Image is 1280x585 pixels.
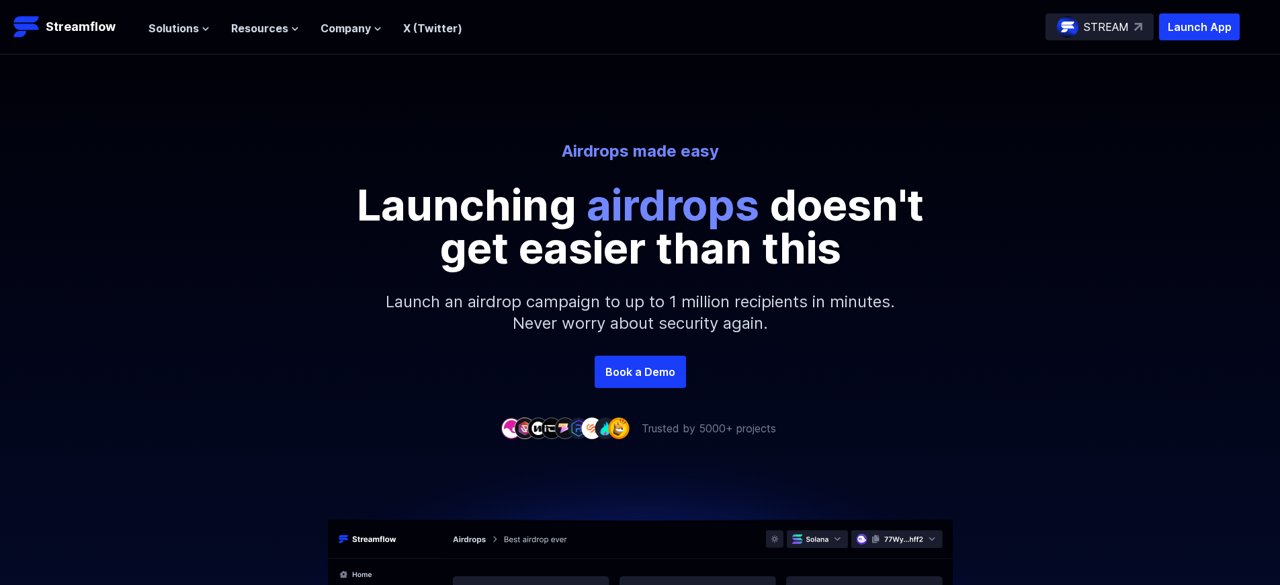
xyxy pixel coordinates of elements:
a: X (Twitter) [403,22,462,35]
p: Trusted by 5000+ projects [642,420,776,436]
p: STREAM [1084,19,1129,35]
button: Company [321,20,382,36]
span: Resources [231,20,288,36]
button: Launch App [1159,13,1240,40]
img: top-right-arrow.svg [1134,23,1142,31]
p: Streamflow [46,17,116,36]
img: company-2 [514,418,536,438]
img: Streamflow Logo [13,13,40,40]
img: streamflow-logo-circle.png [1057,16,1078,38]
span: Solutions [148,20,199,36]
img: company-4 [541,418,562,438]
img: company-6 [568,418,589,438]
p: Airdrops made easy [268,141,1013,162]
img: company-5 [554,418,576,438]
img: company-7 [581,418,603,438]
a: Book a Demo [595,356,686,388]
a: STREAM [1046,13,1154,40]
img: company-9 [608,418,630,438]
p: Launch an airdrop campaign to up to 1 million recipients in minutes. Never worry about security a... [351,270,929,356]
img: company-8 [595,418,616,438]
span: airdrops [587,179,759,231]
span: Company [321,20,371,36]
img: company-1 [501,418,522,438]
p: Launching doesn't get easier than this [338,184,943,270]
button: Solutions [148,20,210,36]
button: Resources [231,20,299,36]
a: Streamflow [13,13,135,40]
img: company-3 [527,418,549,438]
